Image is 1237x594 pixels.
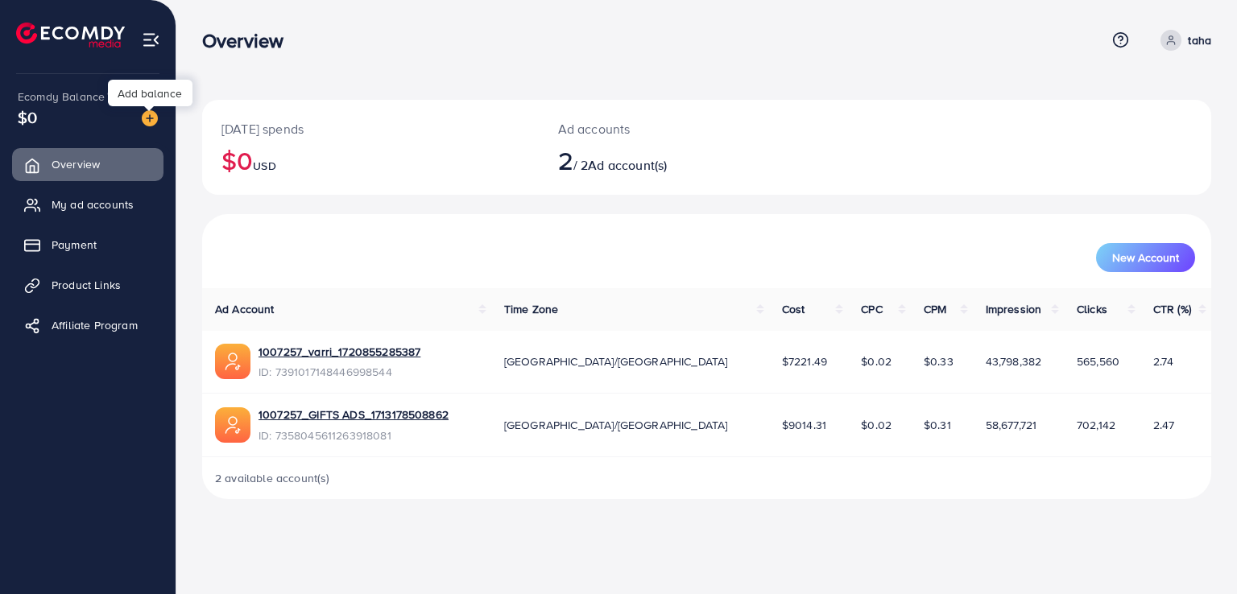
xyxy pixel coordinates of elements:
span: Ad Account [215,301,275,317]
h3: Overview [202,29,296,52]
img: menu [142,31,160,49]
a: 1007257_GIFTS ADS_1713178508862 [259,406,449,423]
span: CPC [861,301,882,317]
span: $0.02 [861,353,892,369]
h2: $0 [221,145,519,175]
span: CPM [924,301,946,317]
span: $0.33 [924,353,954,369]
a: taha [1154,30,1211,51]
a: Affiliate Program [12,309,163,341]
span: [GEOGRAPHIC_DATA]/[GEOGRAPHIC_DATA] [504,417,728,433]
button: New Account [1096,243,1195,272]
p: [DATE] spends [221,119,519,138]
div: Add balance [108,80,192,106]
span: 43,798,382 [986,353,1042,369]
a: Overview [12,148,163,180]
img: ic-ads-acc.e4c84228.svg [215,344,250,379]
span: Ad account(s) [588,156,667,174]
span: CTR (%) [1153,301,1191,317]
a: 1007257_varri_1720855285387 [259,344,420,360]
h2: / 2 [558,145,772,175]
span: Affiliate Program [52,317,138,333]
span: 565,560 [1077,353,1119,369]
img: ic-ads-acc.e4c84228.svg [215,407,250,443]
span: Ecomdy Balance [18,89,105,105]
span: 2.74 [1153,353,1174,369]
span: 702,142 [1077,417,1115,433]
img: logo [16,23,125,47]
span: Cost [782,301,805,317]
span: Impression [986,301,1042,317]
span: $0.02 [861,417,892,433]
span: Overview [52,156,100,172]
iframe: Chat [1169,522,1225,582]
span: 2 [558,142,573,179]
span: ID: 7358045611263918081 [259,427,449,443]
span: Time Zone [504,301,558,317]
a: Product Links [12,269,163,301]
span: [GEOGRAPHIC_DATA]/[GEOGRAPHIC_DATA] [504,353,728,369]
a: Payment [12,229,163,261]
img: image [142,110,158,126]
span: My ad accounts [52,196,134,212]
span: $0 [18,105,37,129]
p: Ad accounts [558,119,772,138]
a: My ad accounts [12,188,163,221]
span: $7221.49 [782,353,827,369]
span: 2.47 [1153,417,1175,433]
span: ID: 7391017148446998544 [259,364,420,380]
p: taha [1188,31,1211,50]
span: $0.31 [924,417,951,433]
span: New Account [1112,252,1179,263]
span: $9014.31 [782,417,826,433]
span: 58,677,721 [986,417,1037,433]
span: Payment [52,237,97,253]
span: USD [253,158,275,174]
span: Product Links [52,277,121,293]
span: 2 available account(s) [215,470,330,486]
span: Clicks [1077,301,1107,317]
